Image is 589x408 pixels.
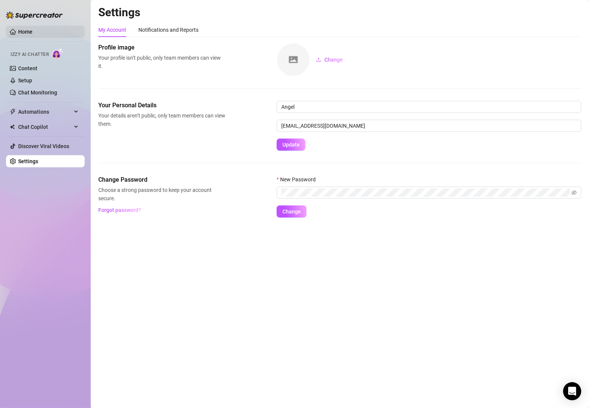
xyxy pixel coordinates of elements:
[277,206,307,218] button: Change
[98,111,225,128] span: Your details aren’t public, only team members can view them.
[98,101,225,110] span: Your Personal Details
[18,65,37,71] a: Content
[316,57,321,62] span: upload
[11,51,49,58] span: Izzy AI Chatter
[98,175,225,184] span: Change Password
[6,11,63,19] img: logo-BBDzfeDw.svg
[98,43,225,52] span: Profile image
[18,106,72,118] span: Automations
[52,48,64,59] img: AI Chatter
[563,382,581,400] div: Open Intercom Messenger
[98,54,225,70] span: Your profile isn’t public, only team members can view it.
[324,57,343,63] span: Change
[18,143,69,149] a: Discover Viral Videos
[277,175,321,184] label: New Password
[282,209,301,215] span: Change
[99,207,141,213] span: Forgot password?
[572,190,577,195] span: eye-invisible
[98,186,225,202] span: Choose a strong password to keep your account secure.
[138,26,198,34] div: Notifications and Reports
[18,77,32,83] a: Setup
[18,90,57,96] a: Chat Monitoring
[310,54,349,66] button: Change
[18,158,38,164] a: Settings
[277,120,581,132] input: Enter new email
[98,26,126,34] div: My Account
[98,5,581,20] h2: Settings
[18,29,33,35] a: Home
[10,109,16,115] span: thunderbolt
[18,121,72,133] span: Chat Copilot
[282,142,300,148] span: Update
[277,139,305,151] button: Update
[277,43,310,76] img: square-placeholder.png
[10,124,15,130] img: Chat Copilot
[277,101,581,113] input: Enter name
[98,204,141,216] button: Forgot password?
[281,189,570,197] input: New Password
